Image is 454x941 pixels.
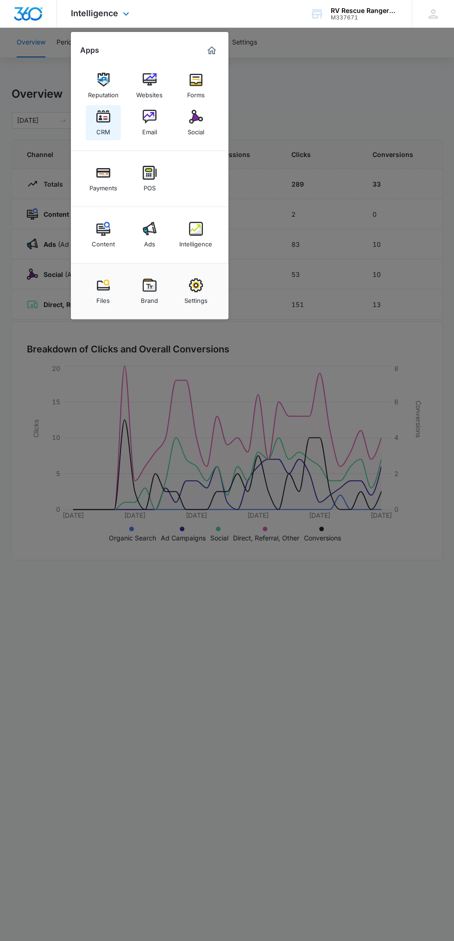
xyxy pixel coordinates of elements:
a: Email [132,105,167,140]
div: Websites [136,87,163,99]
a: Websites [132,68,167,103]
a: Forms [178,68,214,103]
a: Ads [132,217,167,252]
a: Files [86,274,121,309]
a: CRM [86,105,121,140]
div: Files [96,292,110,304]
div: account id [331,14,398,21]
div: Email [142,124,157,136]
a: Content [86,217,121,252]
div: Payments [89,180,117,192]
div: Ads [144,236,155,248]
div: Forms [187,87,205,99]
span: Intelligence [71,8,118,18]
a: Payments [86,161,121,196]
div: Settings [184,292,208,304]
div: Content [92,236,115,248]
div: Intelligence [179,236,212,248]
a: Brand [132,274,167,309]
a: Reputation [86,68,121,103]
a: Intelligence [178,217,214,252]
a: Marketing 360® Dashboard [204,43,219,58]
div: Brand [141,292,158,304]
div: Reputation [88,87,119,99]
a: Settings [178,274,214,309]
h2: Apps [80,46,99,55]
div: account name [331,7,398,14]
a: Social [178,105,214,140]
div: POS [144,180,156,192]
div: Social [188,124,204,136]
div: CRM [96,124,110,136]
a: POS [132,161,167,196]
